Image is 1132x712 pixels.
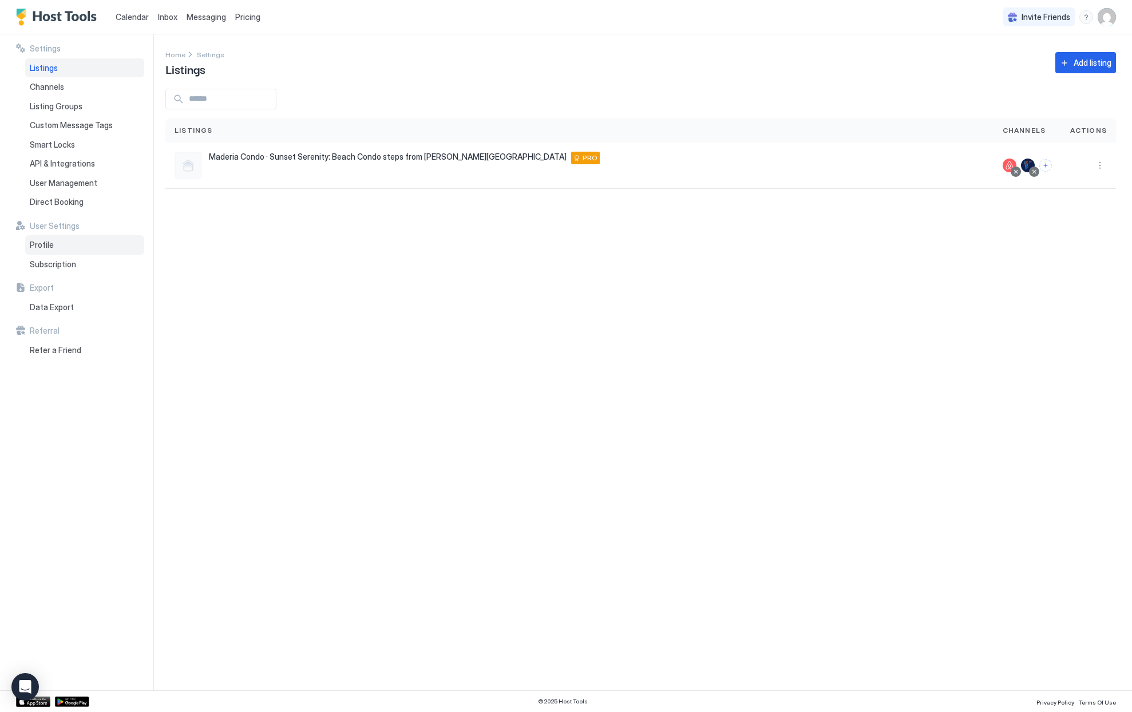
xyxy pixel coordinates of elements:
[165,60,205,77] span: Listings
[116,11,149,23] a: Calendar
[187,12,226,22] span: Messaging
[25,154,144,173] a: API & Integrations
[25,341,144,360] a: Refer a Friend
[1036,695,1074,707] a: Privacy Policy
[1079,695,1116,707] a: Terms Of Use
[1036,699,1074,706] span: Privacy Policy
[165,48,185,60] a: Home
[1079,699,1116,706] span: Terms Of Use
[25,77,144,97] a: Channels
[25,116,144,135] a: Custom Message Tags
[583,153,597,163] span: PRO
[209,152,567,162] span: Maderia Condo · Sunset Serenity: Beach Condo steps from [PERSON_NAME][GEOGRAPHIC_DATA]
[197,48,224,60] a: Settings
[25,255,144,274] a: Subscription
[158,11,177,23] a: Inbox
[11,673,39,701] div: Open Intercom Messenger
[1098,8,1116,26] div: User profile
[30,302,74,313] span: Data Export
[16,697,50,707] a: App Store
[25,135,144,155] a: Smart Locks
[25,235,144,255] a: Profile
[116,12,149,22] span: Calendar
[30,178,97,188] span: User Management
[30,43,61,54] span: Settings
[30,101,82,112] span: Listing Groups
[1039,159,1052,172] button: Connect channels
[55,697,89,707] a: Google Play Store
[30,326,60,336] span: Referral
[30,82,64,92] span: Channels
[1070,125,1107,136] span: Actions
[1003,125,1046,136] span: Channels
[30,240,54,250] span: Profile
[1079,10,1093,24] div: menu
[165,50,185,59] span: Home
[1093,159,1107,172] div: menu
[1055,52,1116,73] button: Add listing
[30,140,75,150] span: Smart Locks
[1022,12,1070,22] span: Invite Friends
[30,159,95,169] span: API & Integrations
[30,259,76,270] span: Subscription
[1093,159,1107,172] button: More options
[30,221,80,231] span: User Settings
[25,192,144,212] a: Direct Booking
[197,48,224,60] div: Breadcrumb
[187,11,226,23] a: Messaging
[30,63,58,73] span: Listings
[16,9,102,26] a: Host Tools Logo
[165,48,185,60] div: Breadcrumb
[30,283,54,293] span: Export
[25,58,144,78] a: Listings
[25,173,144,193] a: User Management
[538,698,588,705] span: © 2025 Host Tools
[30,197,84,207] span: Direct Booking
[235,12,260,22] span: Pricing
[25,97,144,116] a: Listing Groups
[158,12,177,22] span: Inbox
[30,120,113,130] span: Custom Message Tags
[30,345,81,355] span: Refer a Friend
[25,298,144,317] a: Data Export
[175,125,213,136] span: Listings
[184,89,276,109] input: Input Field
[197,50,224,59] span: Settings
[1074,57,1111,69] div: Add listing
